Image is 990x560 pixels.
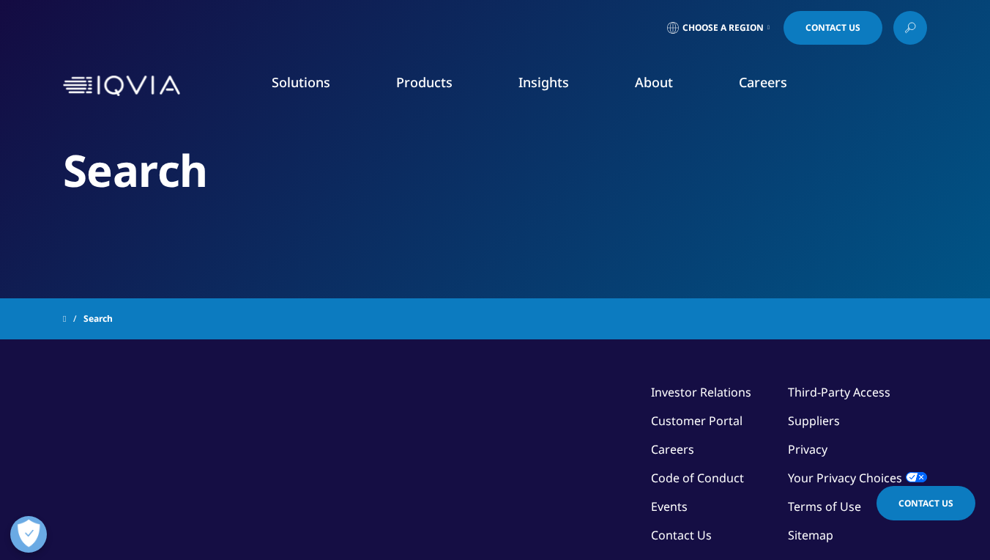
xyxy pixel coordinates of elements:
a: Privacy [788,441,827,457]
span: Search [83,306,113,332]
a: Customer Portal [651,413,742,429]
img: IQVIA Healthcare Information Technology and Pharma Clinical Research Company [63,75,180,97]
a: Contact Us [784,11,882,45]
a: Third-Party Access [788,384,890,400]
a: Terms of Use [788,498,861,515]
a: Insights [518,73,569,91]
span: Contact Us [805,23,860,32]
a: Code of Conduct [651,470,744,486]
button: Open Preferences [10,516,47,553]
a: Products [396,73,453,91]
a: Your Privacy Choices [788,470,927,486]
span: Contact Us [898,497,953,509]
a: Careers [651,441,694,457]
a: Contact Us [651,527,712,543]
a: About [635,73,673,91]
span: Choose a Region [682,22,764,34]
a: Suppliers [788,413,840,429]
a: Sitemap [788,527,833,543]
h2: Search [63,143,927,198]
a: Solutions [272,73,330,91]
nav: Primary [186,51,927,120]
a: Careers [739,73,787,91]
a: Events [651,498,688,515]
a: Investor Relations [651,384,751,400]
a: Contact Us [877,486,975,520]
